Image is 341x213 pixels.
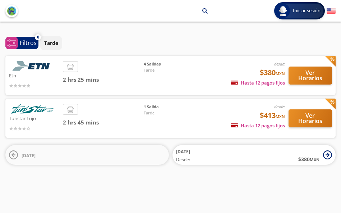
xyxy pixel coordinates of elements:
[40,36,62,50] button: Tarde
[260,67,285,78] span: $380
[231,122,285,129] span: Hasta 12 pagos fijos
[63,118,144,127] span: 2 hrs 45 mins
[310,157,319,162] small: MXN
[5,37,38,49] button: 0Filtros
[9,71,59,80] p: Etn
[44,39,58,47] p: Tarde
[276,71,285,76] small: MXN
[83,7,134,15] p: [GEOGRAPHIC_DATA]
[176,157,190,163] span: Desde:
[276,114,285,119] small: MXN
[231,80,285,86] span: Hasta 12 pagos fijos
[298,155,319,163] span: $ 380
[5,5,18,17] button: back
[22,153,36,159] span: [DATE]
[172,145,336,165] button: [DATE]Desde:$380MXN
[260,110,285,121] span: $413
[144,110,194,116] span: Tarde
[9,61,56,71] img: Etn
[5,145,169,165] button: [DATE]
[143,7,197,15] p: [GEOGRAPHIC_DATA][PERSON_NAME]
[144,67,194,73] span: Tarde
[144,104,194,110] span: 1 Salida
[290,7,323,14] span: Iniciar sesión
[20,38,37,47] p: Filtros
[9,114,59,122] p: Turistar Lujo
[274,61,285,67] em: desde:
[289,67,332,85] button: Ver Horarios
[176,149,190,155] span: [DATE]
[63,76,144,84] span: 2 hrs 25 mins
[9,104,56,114] img: Turistar Lujo
[144,61,194,67] span: 4 Salidas
[274,104,285,109] em: desde:
[289,109,332,127] button: Ver Horarios
[37,34,39,40] span: 0
[327,6,336,15] button: English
